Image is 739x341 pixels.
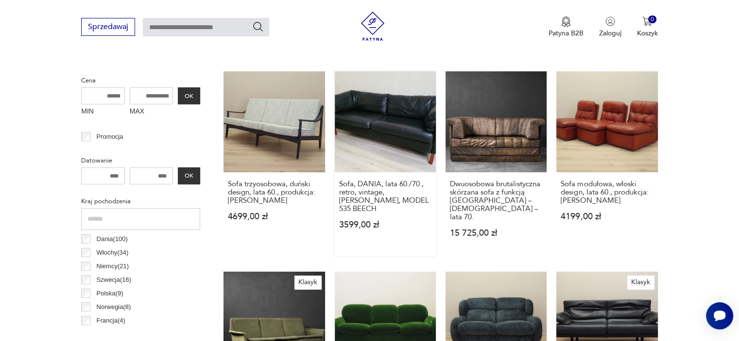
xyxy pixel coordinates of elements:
p: Zaloguj [599,29,621,38]
p: Koszyk [637,29,658,38]
iframe: Smartsupp widget button [706,302,733,329]
button: Patyna B2B [549,16,584,38]
p: 4199,00 zł [561,212,653,221]
p: 15 725,00 zł [450,229,542,237]
a: Sofa modułowa, włoski design, lata 60., produkcja: WłochySofa modułowa, włoski design, lata 60., ... [556,71,657,256]
p: 4699,00 zł [228,212,320,221]
a: Sofa trzyosobowa, duński design, lata 60., produkcja: DaniaSofa trzyosobowa, duński design, lata ... [223,71,325,256]
p: 3599,00 zł [339,221,431,229]
p: Polska ( 9 ) [97,288,123,299]
button: 0Koszyk [637,16,658,38]
p: Szwecja ( 16 ) [97,275,132,285]
p: Datowanie [81,155,200,166]
button: OK [178,167,200,184]
h3: Sofa, DANIA, lata 60./70., retro, vintage, [PERSON_NAME], MODEL 535 BEECH [339,180,431,213]
p: Cena [81,75,200,86]
p: Dania ( 100 ) [97,234,128,244]
img: Ikona medalu [561,16,571,27]
img: Patyna - sklep z meblami i dekoracjami vintage [358,12,387,41]
a: Sprzedawaj [81,24,135,31]
p: Kraj pochodzenia [81,196,200,207]
button: OK [178,87,200,104]
p: Francja ( 4 ) [97,315,125,326]
p: Szwajcaria ( 4 ) [97,329,135,340]
p: Włochy ( 34 ) [97,247,129,258]
p: Promocja [97,131,123,142]
img: Ikonka użytkownika [605,16,615,26]
a: Sofa, DANIA, lata 60./70., retro, vintage, MOGENS HANSEN, MODEL 535 BEECHSofa, DANIA, lata 60./70... [335,71,436,256]
p: Norwegia ( 8 ) [97,302,131,312]
img: Ikona koszyka [642,16,652,26]
label: MAX [130,104,173,120]
h3: Dwuosobowa brutalistyczna skórzana sofa z funkcją [GEOGRAPHIC_DATA] – [DEMOGRAPHIC_DATA] – lata 70. [450,180,542,221]
p: Patyna B2B [549,29,584,38]
h3: Sofa trzyosobowa, duński design, lata 60., produkcja: [PERSON_NAME] [228,180,320,205]
a: Ikona medaluPatyna B2B [549,16,584,38]
button: Sprzedawaj [81,18,135,36]
button: Zaloguj [599,16,621,38]
a: Dwuosobowa brutalistyczna skórzana sofa z funkcją spania – Niemcy – lata 70.Dwuosobowa brutalisty... [446,71,547,256]
label: MIN [81,104,125,120]
button: Szukaj [252,21,264,32]
h3: Sofa modułowa, włoski design, lata 60., produkcja: [PERSON_NAME] [561,180,653,205]
p: Niemcy ( 21 ) [97,261,129,272]
div: 0 [648,16,656,24]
